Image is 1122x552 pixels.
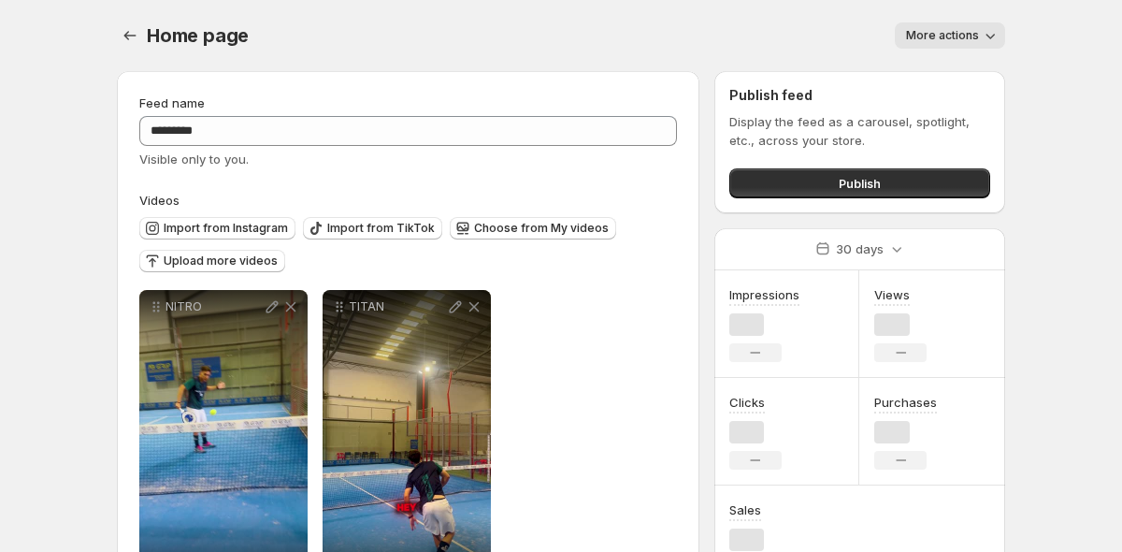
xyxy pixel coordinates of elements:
p: NITRO [165,299,263,314]
p: Display the feed as a carousel, spotlight, etc., across your store. [729,112,990,150]
h3: Clicks [729,393,765,412]
h3: Impressions [729,285,799,304]
span: Visible only to you. [139,152,249,167]
h3: Sales [729,501,761,519]
span: Home page [147,24,249,47]
p: TITAN [349,299,446,314]
button: Import from TikTok [303,217,442,240]
button: Choose from My videos [450,217,616,240]
span: Upload more videos [164,254,278,269]
button: Upload more videos [139,250,285,272]
h2: Publish feed [729,86,990,105]
p: 30 days [836,240,884,258]
button: Publish [729,168,990,198]
button: Settings [117,22,143,49]
span: Videos [139,193,180,208]
span: Import from TikTok [327,221,435,236]
button: Import from Instagram [139,217,295,240]
span: Choose from My videos [474,221,609,236]
h3: Purchases [874,393,937,412]
span: Feed name [139,95,205,110]
button: More actions [895,22,1005,49]
h3: Views [874,285,910,304]
span: Publish [839,174,881,193]
span: More actions [906,28,979,43]
span: Import from Instagram [164,221,288,236]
